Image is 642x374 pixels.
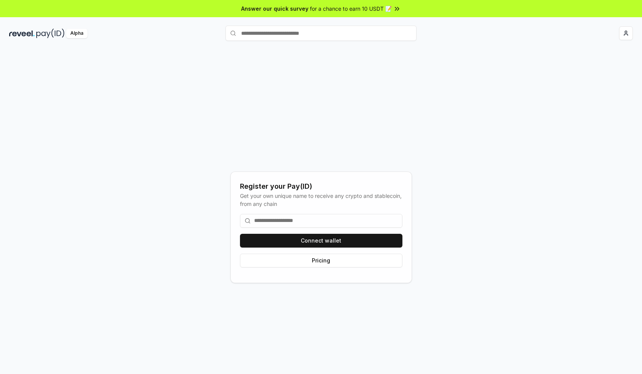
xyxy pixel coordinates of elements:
[240,234,402,248] button: Connect wallet
[36,29,65,38] img: pay_id
[9,29,35,38] img: reveel_dark
[241,5,308,13] span: Answer our quick survey
[240,181,402,192] div: Register your Pay(ID)
[240,192,402,208] div: Get your own unique name to receive any crypto and stablecoin, from any chain
[310,5,392,13] span: for a chance to earn 10 USDT 📝
[240,254,402,267] button: Pricing
[66,29,88,38] div: Alpha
